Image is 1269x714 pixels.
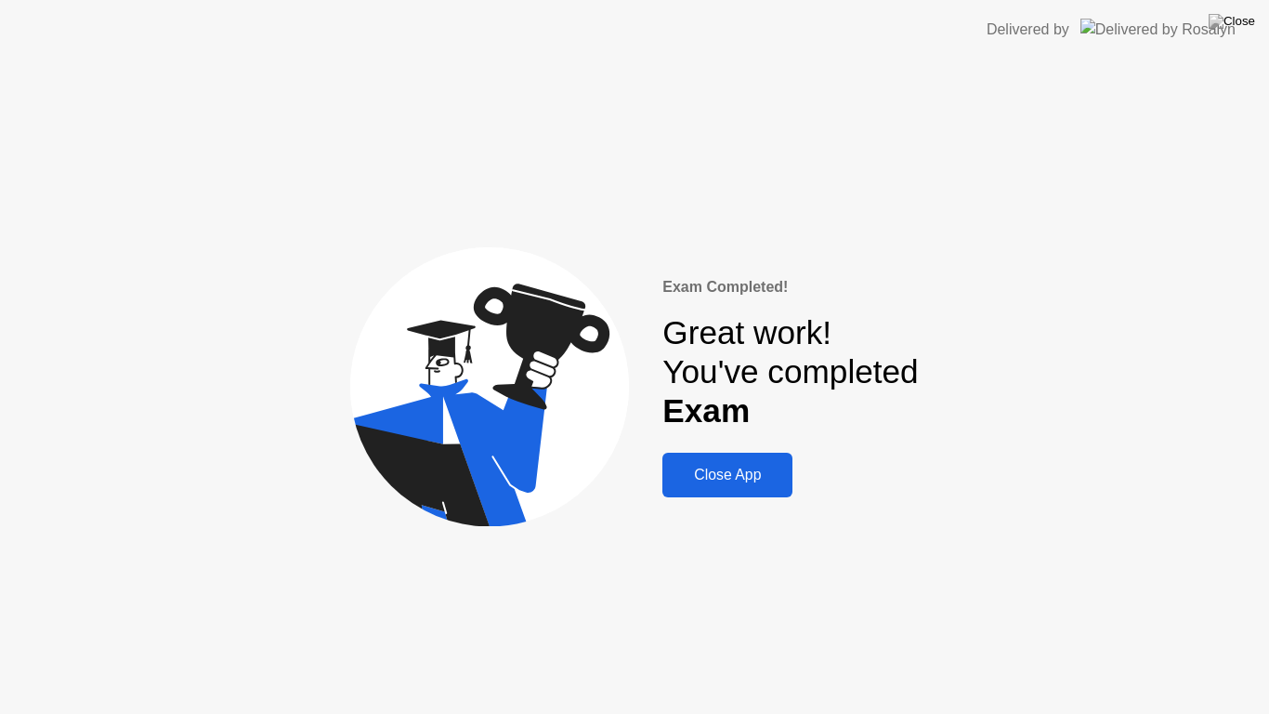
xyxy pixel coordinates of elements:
div: Great work! You've completed [662,313,918,431]
div: Close App [668,467,787,483]
button: Close App [662,453,792,497]
div: Delivered by [987,19,1069,41]
div: Exam Completed! [662,276,918,298]
b: Exam [662,392,750,429]
img: Delivered by Rosalyn [1080,19,1236,40]
img: Close [1209,14,1255,29]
